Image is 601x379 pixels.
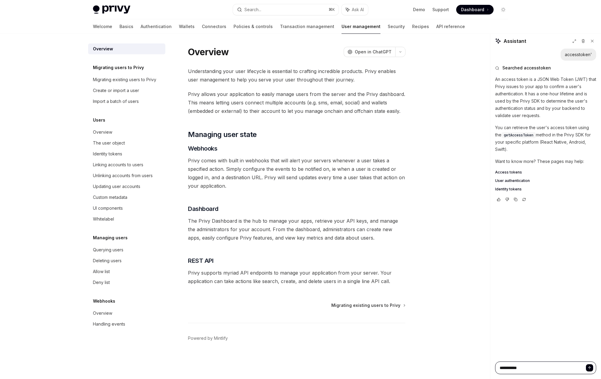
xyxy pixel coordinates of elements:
a: Migrating existing users to Privy [88,74,165,85]
span: User authentication [495,178,530,183]
span: Managing user state [188,130,257,139]
div: Deny list [93,279,110,286]
a: Handling events [88,319,165,330]
a: Deny list [88,277,165,288]
a: Welcome [93,19,112,34]
button: Send message [586,364,593,371]
button: Toggle dark mode [498,5,508,14]
div: Search... [244,6,261,13]
p: You can retrieve the user's access token using the method in the Privy SDK for your specific plat... [495,124,596,153]
span: REST API [188,256,213,265]
img: light logo [93,5,130,14]
div: Migrating existing users to Privy [93,76,156,83]
a: Whitelabel [88,214,165,225]
h5: Managing users [93,234,128,241]
a: The user object [88,138,165,148]
a: Access tokens [495,170,596,175]
a: Allow list [88,266,165,277]
a: Unlinking accounts from users [88,170,165,181]
a: Linking accounts to users [88,159,165,170]
div: UI components [93,205,123,212]
span: Privy allows your application to easily manage users from the server and the Privy dashboard. Thi... [188,90,405,115]
span: The Privy Dashboard is the hub to manage your apps, retrieve your API keys, and manage the admini... [188,217,405,242]
span: Understanding your user lifecycle is essential to crafting incredible products. Privy enables use... [188,67,405,84]
a: Security [388,19,405,34]
span: Webhooks [188,144,217,153]
div: Whitelabel [93,215,114,223]
div: Overview [93,310,112,317]
span: Migrating existing users to Privy [331,302,400,308]
span: Dashboard [188,205,218,213]
a: Overview [88,43,165,54]
span: ⌘ K [329,7,335,12]
a: Dashboard [456,5,494,14]
div: Custom metadata [93,194,127,201]
div: Overview [93,129,112,136]
h5: Migrating users to Privy [93,64,144,71]
div: The user object [93,139,125,147]
a: Identity tokens [495,187,596,192]
span: Ask AI [352,7,364,13]
div: Create or import a user [93,87,139,94]
div: accesstoken' [565,52,592,58]
button: Ask AI [342,4,368,15]
button: Searched accesstoken [495,65,596,71]
div: Linking accounts to users [93,161,143,168]
div: Unlinking accounts from users [93,172,153,179]
a: Powered by Mintlify [188,335,228,341]
span: Privy supports myriad API endpoints to manage your application from your server. Your application... [188,269,405,285]
a: Identity tokens [88,148,165,159]
a: Querying users [88,244,165,255]
a: Updating user accounts [88,181,165,192]
a: User management [342,19,380,34]
a: Transaction management [280,19,334,34]
h1: Overview [188,46,229,57]
p: An access token is a JSON Web Token (JWT) that Privy issues to your app to confirm a user's authe... [495,76,596,119]
button: Open in ChatGPT [344,47,395,57]
h5: Users [93,116,105,124]
a: API reference [436,19,465,34]
span: Searched accesstoken [502,65,551,71]
span: Access tokens [495,170,522,175]
div: Updating user accounts [93,183,140,190]
div: Querying users [93,246,123,253]
a: Deleting users [88,255,165,266]
a: Migrating existing users to Privy [331,302,405,308]
a: Recipes [412,19,429,34]
h5: Webhooks [93,298,115,305]
div: Overview [93,45,113,53]
a: Connectors [202,19,226,34]
a: Overview [88,308,165,319]
a: UI components [88,203,165,214]
a: Import a batch of users [88,96,165,107]
div: Identity tokens [93,150,122,158]
button: Search...⌘K [233,4,339,15]
a: Basics [119,19,133,34]
a: Demo [413,7,425,13]
span: Assistant [504,37,526,45]
p: Want to know more? These pages may help: [495,158,596,165]
a: Create or import a user [88,85,165,96]
a: Overview [88,127,165,138]
span: Dashboard [461,7,484,13]
div: Handling events [93,320,125,328]
span: Privy comes with built in webhooks that will alert your servers whenever a user takes a specified... [188,156,405,190]
span: getAccessToken [504,133,533,138]
div: Deleting users [93,257,122,264]
a: Custom metadata [88,192,165,203]
div: Allow list [93,268,110,275]
a: Support [432,7,449,13]
a: Wallets [179,19,195,34]
a: Authentication [141,19,172,34]
span: Identity tokens [495,187,522,192]
a: Policies & controls [234,19,273,34]
div: Import a batch of users [93,98,139,105]
span: Open in ChatGPT [355,49,392,55]
a: User authentication [495,178,596,183]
